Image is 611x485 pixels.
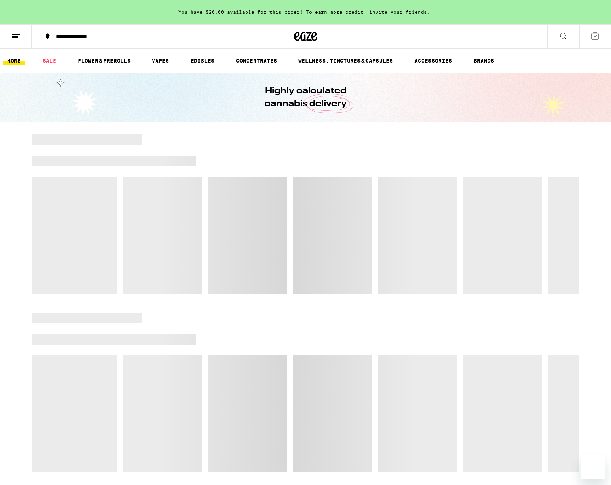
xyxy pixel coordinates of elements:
[74,56,134,65] a: FLOWER & PREROLLS
[294,56,397,65] a: WELLNESS, TINCTURES & CAPSULES
[243,85,368,110] h1: Highly calculated cannabis delivery
[3,56,25,65] a: HOME
[39,56,60,65] a: SALE
[581,455,605,479] iframe: Button to launch messaging window
[178,9,367,14] span: You have $20.00 available for this order! To earn more credit,
[148,56,173,65] a: VAPES
[367,9,433,14] span: invite your friends.
[470,56,498,65] a: BRANDS
[187,56,218,65] a: EDIBLES
[232,56,281,65] a: CONCENTRATES
[411,56,456,65] a: ACCESSORIES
